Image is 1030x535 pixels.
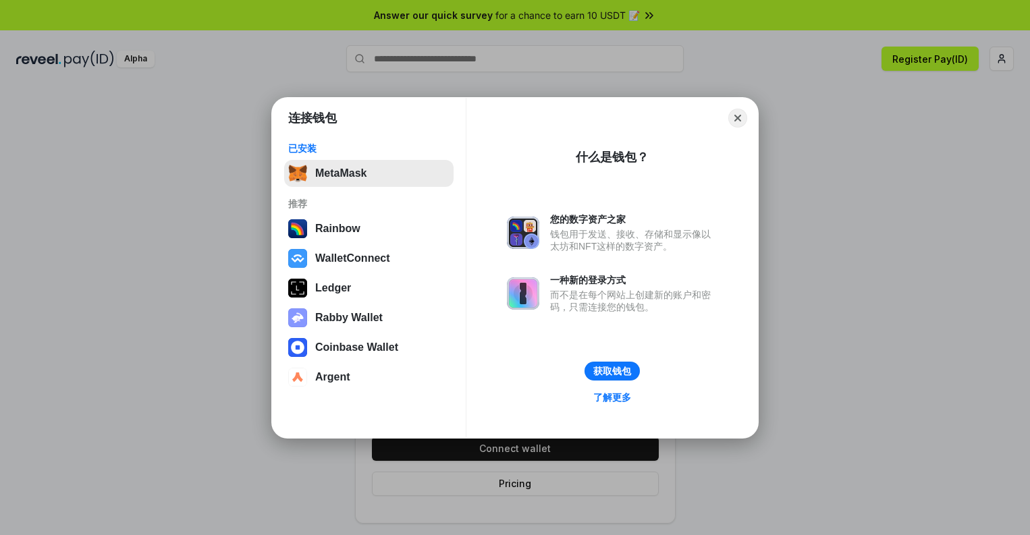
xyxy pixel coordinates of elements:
div: Argent [315,371,350,383]
img: svg+xml,%3Csvg%20width%3D%2228%22%20height%3D%2228%22%20viewBox%3D%220%200%2028%2028%22%20fill%3D... [288,249,307,268]
button: Argent [284,364,454,391]
div: 了解更多 [593,391,631,403]
button: MetaMask [284,160,454,187]
button: Rabby Wallet [284,304,454,331]
div: 钱包用于发送、接收、存储和显示像以太坊和NFT这样的数字资产。 [550,228,717,252]
div: 您的数字资产之家 [550,213,717,225]
img: svg+xml,%3Csvg%20xmlns%3D%22http%3A%2F%2Fwww.w3.org%2F2000%2Fsvg%22%20fill%3D%22none%22%20viewBox... [507,217,539,249]
img: svg+xml,%3Csvg%20xmlns%3D%22http%3A%2F%2Fwww.w3.org%2F2000%2Fsvg%22%20width%3D%2228%22%20height%3... [288,279,307,298]
button: Ledger [284,275,454,302]
div: Coinbase Wallet [315,341,398,354]
div: 什么是钱包？ [576,149,649,165]
div: 获取钱包 [593,365,631,377]
img: svg+xml,%3Csvg%20fill%3D%22none%22%20height%3D%2233%22%20viewBox%3D%220%200%2035%2033%22%20width%... [288,164,307,183]
div: 已安装 [288,142,450,154]
div: 一种新的登录方式 [550,274,717,286]
div: Rabby Wallet [315,312,383,324]
button: WalletConnect [284,245,454,272]
div: 而不是在每个网站上创建新的账户和密码，只需连接您的钱包。 [550,289,717,313]
div: Ledger [315,282,351,294]
a: 了解更多 [585,389,639,406]
div: 推荐 [288,198,450,210]
div: Rainbow [315,223,360,235]
img: svg+xml,%3Csvg%20xmlns%3D%22http%3A%2F%2Fwww.w3.org%2F2000%2Fsvg%22%20fill%3D%22none%22%20viewBox... [507,277,539,310]
button: Coinbase Wallet [284,334,454,361]
button: 获取钱包 [585,362,640,381]
img: svg+xml,%3Csvg%20width%3D%22120%22%20height%3D%22120%22%20viewBox%3D%220%200%20120%20120%22%20fil... [288,219,307,238]
h1: 连接钱包 [288,110,337,126]
button: Rainbow [284,215,454,242]
div: WalletConnect [315,252,390,264]
img: svg+xml,%3Csvg%20width%3D%2228%22%20height%3D%2228%22%20viewBox%3D%220%200%2028%2028%22%20fill%3D... [288,368,307,387]
img: svg+xml,%3Csvg%20xmlns%3D%22http%3A%2F%2Fwww.w3.org%2F2000%2Fsvg%22%20fill%3D%22none%22%20viewBox... [288,308,307,327]
img: svg+xml,%3Csvg%20width%3D%2228%22%20height%3D%2228%22%20viewBox%3D%220%200%2028%2028%22%20fill%3D... [288,338,307,357]
button: Close [728,109,747,128]
div: MetaMask [315,167,367,179]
